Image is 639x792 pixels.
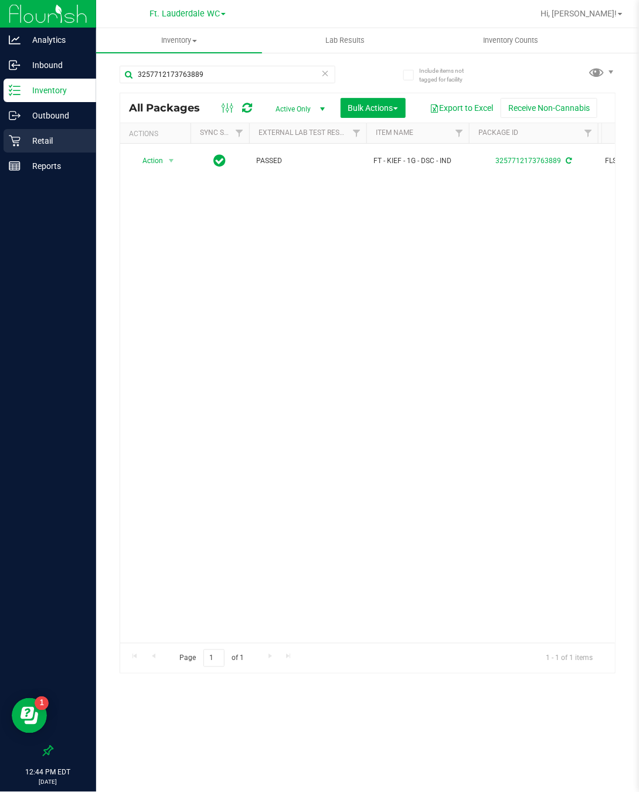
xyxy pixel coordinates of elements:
inline-svg: Outbound [9,110,21,121]
p: Inventory [21,83,91,97]
span: Inventory [96,35,262,46]
a: Filter [230,123,249,143]
p: Outbound [21,109,91,123]
iframe: Resource center unread badge [35,696,49,710]
label: Pin the sidebar to full width on large screens [42,745,54,757]
a: Inventory Counts [428,28,594,53]
inline-svg: Inbound [9,59,21,71]
a: Filter [579,123,598,143]
span: FT - KIEF - 1G - DSC - IND [373,155,462,167]
div: Actions [129,130,186,138]
a: Filter [347,123,366,143]
p: Retail [21,134,91,148]
span: Page of 1 [169,649,254,668]
span: In Sync [214,153,226,169]
p: [DATE] [5,778,91,787]
a: Inventory [96,28,262,53]
a: 3257712173763889 [495,157,561,165]
a: Lab Results [262,28,428,53]
iframe: Resource center [12,698,47,733]
p: Reports [21,159,91,173]
span: Inventory Counts [468,35,555,46]
span: select [164,153,179,169]
inline-svg: Reports [9,160,21,172]
span: Ft. Lauderdale WC [149,9,220,19]
span: Include items not tagged for facility [419,66,478,84]
a: External Lab Test Result [259,128,351,137]
a: Filter [450,123,469,143]
span: Clear [321,66,329,81]
button: Bulk Actions [341,98,406,118]
span: Hi, [PERSON_NAME]! [541,9,617,18]
span: Bulk Actions [348,103,398,113]
a: Package ID [478,128,518,137]
span: 1 - 1 of 1 items [536,649,602,667]
button: Receive Non-Cannabis [501,98,597,118]
inline-svg: Analytics [9,34,21,46]
span: All Packages [129,101,212,114]
button: Export to Excel [422,98,501,118]
span: Lab Results [310,35,380,46]
p: Inbound [21,58,91,72]
inline-svg: Inventory [9,84,21,96]
span: Action [132,153,164,169]
input: 1 [203,649,225,668]
p: 12:44 PM EDT [5,767,91,778]
a: Item Name [376,128,413,137]
input: Search Package ID, Item Name, SKU, Lot or Part Number... [120,66,335,83]
span: Sync from Compliance System [564,157,572,165]
a: Sync Status [200,128,245,137]
p: Analytics [21,33,91,47]
span: PASSED [256,155,359,167]
inline-svg: Retail [9,135,21,147]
